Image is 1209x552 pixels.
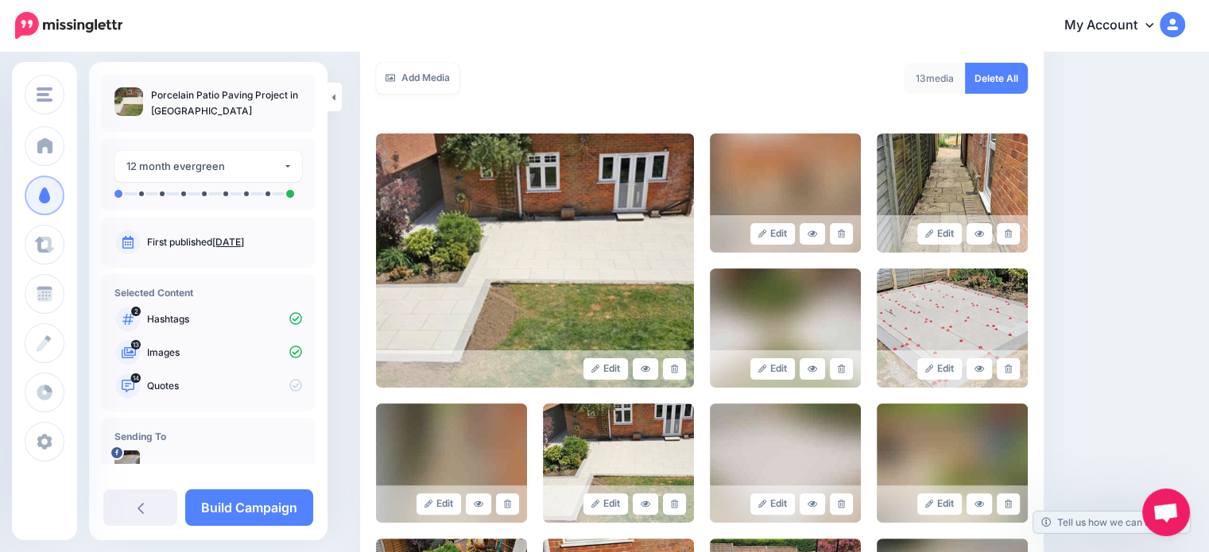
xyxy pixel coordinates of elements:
img: Missinglettr [15,12,122,39]
img: 8327668cc944c25e7b512a366681aeab_large.jpg [543,403,694,523]
img: a48b719ba4802023026073136222e3e8_large.jpg [376,403,527,523]
span: 14 [131,373,141,383]
span: 13 [131,340,141,349]
span: 13 [916,72,926,84]
img: db5347fd4e0ed1490968f437f184c31d_large.jpg [710,268,861,388]
a: Tell us how we can improve [1033,511,1190,533]
div: media [904,63,966,94]
h4: Sending To [114,430,302,442]
a: Edit [917,358,963,380]
a: Edit [750,358,796,380]
img: a77cc9715c15b09fed5fbd3d7f156939_thumb.jpg [114,87,143,116]
img: d6da560ef5bc409683df2f6a8529176c_large.jpg [877,133,1028,253]
button: 12 month evergreen [114,151,302,182]
a: Add Media [376,63,459,94]
a: [DATE] [212,236,244,248]
a: Edit [750,223,796,245]
p: Hashtags [147,312,302,326]
a: Delete All [965,63,1028,94]
a: Open chat [1142,488,1190,536]
span: 2 [131,307,141,316]
div: 12 month evergreen [126,157,283,176]
a: Edit [583,358,629,380]
a: Edit [750,493,796,515]
a: My Account [1048,6,1185,45]
p: First published [147,235,302,249]
p: Images [147,345,302,360]
h4: Selected Content [114,287,302,299]
img: bdd3a3536901a42b9a942e5bca927337_large.jpg [376,133,694,388]
img: fe30595d02f1c6280af78899c61eb8a4_large.jpg [710,403,861,523]
p: Quotes [147,379,302,393]
img: fce38d24e2e18426f4fde4d906ba75ab_large.jpg [710,133,861,253]
img: menu.png [37,87,52,102]
img: f64370bdfa4c13213cf991eac0416019_large.jpg [877,268,1028,388]
a: Edit [417,493,462,515]
a: Edit [917,493,963,515]
a: Edit [917,223,963,245]
img: 7ad9ccca1f59d6ac5c591150c997b2a9_large.jpg [877,403,1028,523]
img: picture-bsa66978.png [114,450,140,476]
a: Edit [583,493,629,515]
p: Porcelain Patio Paving Project in [GEOGRAPHIC_DATA] [151,87,302,119]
